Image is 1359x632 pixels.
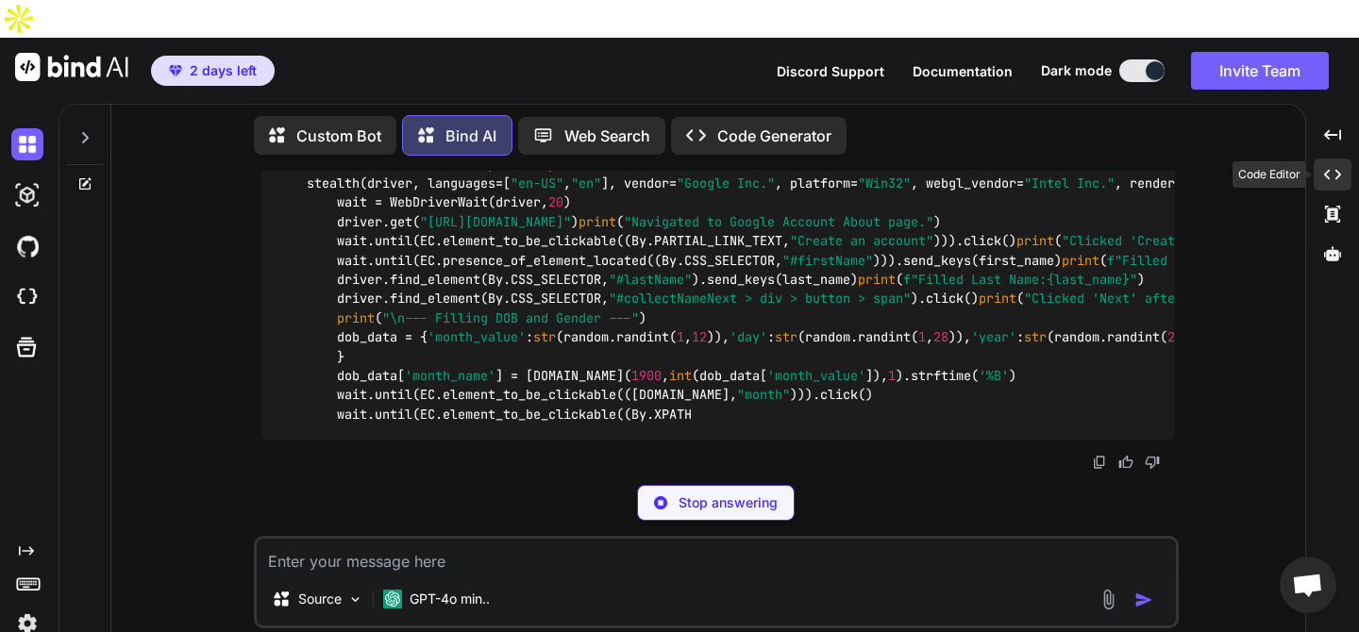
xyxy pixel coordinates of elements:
[677,175,775,191] span: "Google Inc."
[1118,455,1133,470] img: like
[383,590,402,608] img: GPT-4o mini
[933,329,948,346] span: 28
[1107,252,1356,269] span: f"Filled First Name: "
[382,309,639,326] span: "\n--- Filling DOB and Gender ---"
[579,213,616,230] span: print
[777,61,884,81] button: Discord Support
[669,367,692,384] span: int
[679,493,778,512] p: Stop answering
[511,175,563,191] span: "en-US"
[609,291,911,308] span: "#collectNameNext > div > button > span"
[677,329,684,346] span: 1
[11,128,43,160] img: darkChat
[858,175,911,191] span: "Win32"
[75,121,169,133] div: Domain Overview
[30,30,45,45] img: logo_orange.svg
[420,213,571,230] span: "[URL][DOMAIN_NAME]"
[1024,329,1047,346] span: str
[971,329,1016,346] span: 'year'
[410,590,490,608] p: GPT-4o min..
[1191,52,1329,90] button: Invite Team
[55,119,70,134] img: tab_domain_overview_orange.svg
[533,329,556,346] span: str
[296,125,381,147] p: Custom Bot
[1098,589,1119,610] img: attachment
[903,271,1137,288] span: f"Filled Last Name: "
[548,194,563,211] span: 20
[777,63,884,79] span: Discord Support
[211,121,311,133] div: Keywords by Traffic
[775,329,797,346] span: str
[337,309,375,326] span: print
[1041,61,1112,80] span: Dark mode
[1134,590,1153,609] img: icon
[151,56,275,86] button: premium2 days left
[730,329,767,346] span: 'day'
[191,119,206,134] img: tab_keywords_by_traffic_grey.svg
[913,61,1013,81] button: Documentation
[1280,557,1336,613] div: Open chat
[1024,175,1115,191] span: "Intel Inc."
[692,329,707,346] span: 12
[571,175,601,191] span: "en"
[1233,161,1306,188] div: Code Editor
[737,387,790,404] span: "month"
[767,367,865,384] span: 'month_value'
[169,65,182,76] img: premium
[609,271,692,288] span: "#lastName"
[428,329,526,346] span: 'month_value'
[190,61,257,80] span: 2 days left
[30,49,45,64] img: website_grey.svg
[782,252,873,269] span: "#firstName"
[1092,455,1107,470] img: copy
[53,30,92,45] div: v 4.0.25
[11,230,43,262] img: githubDark
[1062,233,1288,250] span: "Clicked 'Create an account'."
[298,590,342,608] p: Source
[888,367,896,384] span: 1
[1167,329,1198,346] span: 2024
[1062,252,1099,269] span: print
[564,125,650,147] p: Web Search
[347,591,363,607] img: Pick Models
[624,213,933,230] span: "Navigated to Google Account About page."
[11,179,43,211] img: darkAi-studio
[858,271,896,288] span: print
[405,367,495,384] span: 'month_name'
[1145,455,1160,470] img: dislike
[913,63,1013,79] span: Documentation
[979,367,1009,384] span: '%B'
[11,281,43,313] img: cloudideIcon
[918,329,926,346] span: 1
[1016,233,1054,250] span: print
[1024,291,1281,308] span: "Clicked 'Next' after name entry."
[717,125,831,147] p: Code Generator
[49,49,208,64] div: Domain: [DOMAIN_NAME]
[445,125,496,147] p: Bind AI
[979,291,1016,308] span: print
[631,367,662,384] span: 1900
[1047,271,1130,288] span: {last_name}
[15,53,128,81] img: Bind AI
[790,233,933,250] span: "Create an account"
